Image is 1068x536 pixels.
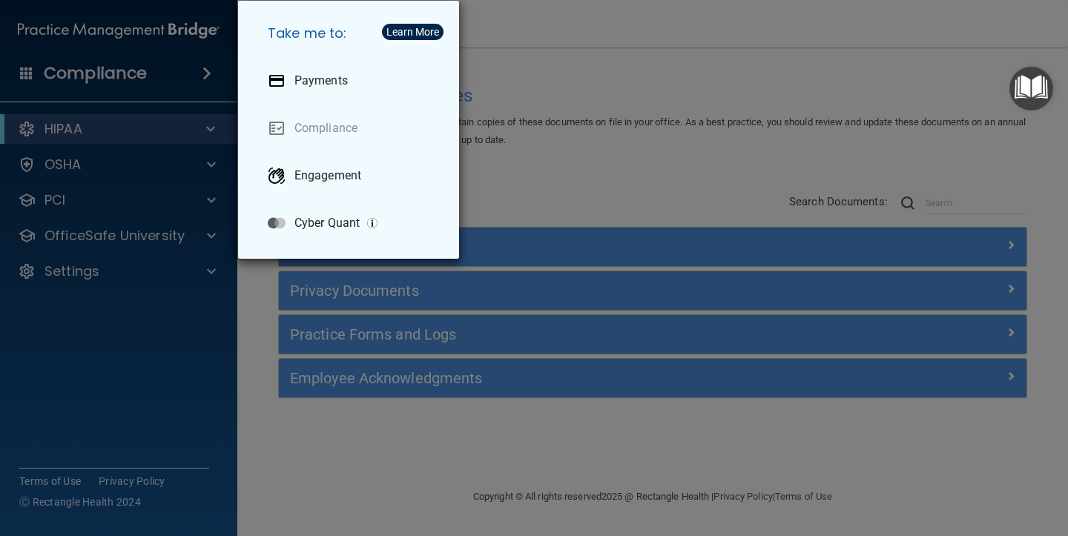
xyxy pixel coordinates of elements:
iframe: Drift Widget Chat Controller [811,443,1050,503]
a: Cyber Quant [256,202,447,244]
a: Engagement [256,155,447,196]
button: Open Resource Center [1009,67,1053,110]
a: Payments [256,60,447,102]
p: Engagement [294,168,361,183]
button: Learn More [382,24,444,40]
h5: Take me to: [256,13,447,54]
div: Learn More [386,27,439,37]
p: Cyber Quant [294,216,360,231]
p: Payments [294,73,348,88]
a: Compliance [256,107,447,149]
